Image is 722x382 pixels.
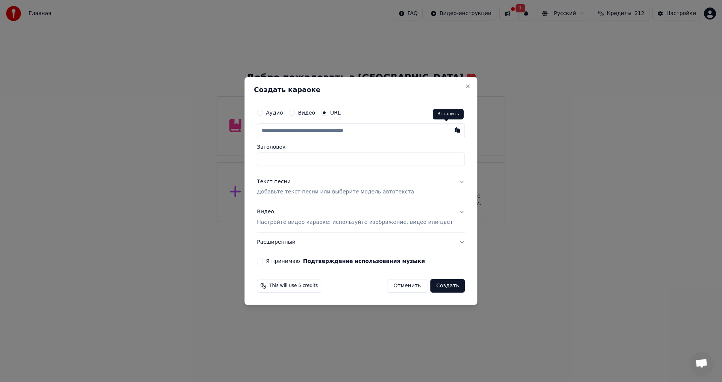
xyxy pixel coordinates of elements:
[257,144,465,149] label: Заголовок
[298,110,315,115] label: Видео
[257,208,453,226] div: Видео
[257,202,465,233] button: ВидеоНастройте видео караоке: используйте изображение, видео или цвет
[433,109,464,119] div: Вставить
[330,110,341,115] label: URL
[266,258,425,264] label: Я принимаю
[266,110,283,115] label: Аудио
[257,233,465,252] button: Расширенный
[387,279,427,293] button: Отменить
[257,189,414,196] p: Добавьте текст песни или выберите модель автотекста
[269,283,318,289] span: This will use 5 credits
[254,86,468,93] h2: Создать караоке
[257,172,465,202] button: Текст песниДобавьте текст песни или выберите модель автотекста
[257,219,453,226] p: Настройте видео караоке: используйте изображение, видео или цвет
[257,178,291,186] div: Текст песни
[303,258,425,264] button: Я принимаю
[430,279,465,293] button: Создать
